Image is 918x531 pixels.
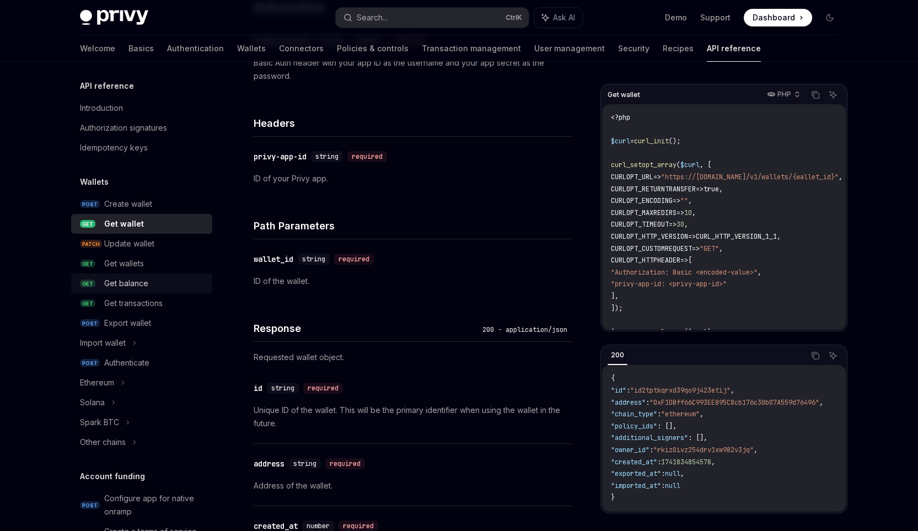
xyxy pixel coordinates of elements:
span: 10 [684,208,692,217]
span: true [704,185,719,194]
span: GET [80,220,95,228]
a: Policies & controls [337,35,409,62]
span: , [839,173,842,181]
span: null [665,481,680,490]
span: => [677,208,684,217]
span: => [680,256,688,265]
span: "privy-app-id: <privy-app-id>" [611,280,727,288]
p: PHP [777,90,791,99]
span: <? [611,113,619,122]
span: } [611,493,615,502]
div: Authorization signatures [80,121,167,135]
span: CURL_HTTP_VERSION_1_1 [696,232,777,241]
div: Import wallet [80,336,126,350]
span: => [696,185,704,194]
button: Ask AI [826,88,840,102]
span: CURLOPT_TIMEOUT [611,220,669,229]
a: Introduction [71,98,212,118]
span: "ethereum" [661,410,700,419]
span: "exported_at" [611,469,661,478]
span: : [649,446,653,454]
span: , [754,446,758,454]
img: dark logo [80,10,148,25]
span: "imported_at" [611,481,661,490]
a: Wallets [237,35,266,62]
a: GETGet balance [71,273,212,293]
span: "additional_signers" [611,433,688,442]
div: Get balance [104,277,148,290]
span: "created_at" [611,458,657,466]
span: GET [80,299,95,308]
div: Export wallet [104,317,151,330]
a: Authentication [167,35,224,62]
span: "0xF1DBff66C993EE895C8cb176c30b07A559d76496" [649,398,819,407]
a: Idempotency keys [71,138,212,158]
a: GETGet wallets [71,254,212,273]
span: : [], [688,433,707,442]
a: Support [700,12,731,23]
div: Create wallet [104,197,152,211]
span: string [293,459,316,468]
div: Introduction [80,101,123,115]
span: (); [669,137,680,146]
span: GET [80,280,95,288]
div: Get wallets [104,257,144,270]
span: "https://[DOMAIN_NAME]/v1/wallets/{wallet_id}" [661,173,839,181]
div: Configure app for native onramp [104,492,206,518]
span: string [302,255,325,264]
span: Get wallet [608,90,640,99]
span: POST [80,501,100,509]
span: "owner_id" [611,446,649,454]
span: , [684,220,688,229]
span: string [271,384,294,393]
span: CURLOPT_URL [611,173,653,181]
span: "GET" [700,244,719,253]
span: , [777,232,781,241]
span: 1741834854578 [661,458,711,466]
button: Copy the contents from the code block [808,88,823,102]
span: , [758,268,761,277]
div: Get wallet [104,217,144,230]
button: PHP [761,85,805,104]
span: $curl [680,160,700,169]
span: "id2tptkqrxd39qo9j423etij" [630,386,731,395]
h4: Path Parameters [254,218,572,233]
span: PATCH [80,240,102,248]
span: $response [611,328,646,336]
button: Ask AI [534,8,583,28]
span: "policy_ids" [611,422,657,431]
span: : [657,410,661,419]
div: required [347,151,387,162]
p: Basic Auth header with your app ID as the username and your app secret as the password. [254,56,572,83]
span: ( [677,160,680,169]
div: address [254,458,284,469]
span: null [665,469,680,478]
span: php [619,113,630,122]
div: id [254,383,262,394]
span: "address" [611,398,646,407]
span: , [688,196,692,205]
span: , [731,386,734,395]
span: , [680,469,684,478]
div: Search... [357,11,388,24]
span: POST [80,319,100,328]
span: , [ [700,160,711,169]
h5: Account funding [80,470,145,483]
span: "" [680,196,688,205]
div: wallet_id [254,254,293,265]
span: : [657,458,661,466]
span: CURLOPT_HTTPHEADER [611,256,680,265]
a: POSTConfigure app for native onramp [71,489,212,522]
a: Connectors [279,35,324,62]
span: GET [80,260,95,268]
div: Update wallet [104,237,154,250]
div: Get transactions [104,297,163,310]
button: Ask AI [826,348,840,363]
span: CURLOPT_CUSTOMREQUEST [611,244,692,253]
div: Idempotency keys [80,141,148,154]
span: : [661,469,665,478]
span: curl_exec [649,328,684,336]
div: Solana [80,396,105,409]
a: Basics [128,35,154,62]
a: Security [618,35,649,62]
